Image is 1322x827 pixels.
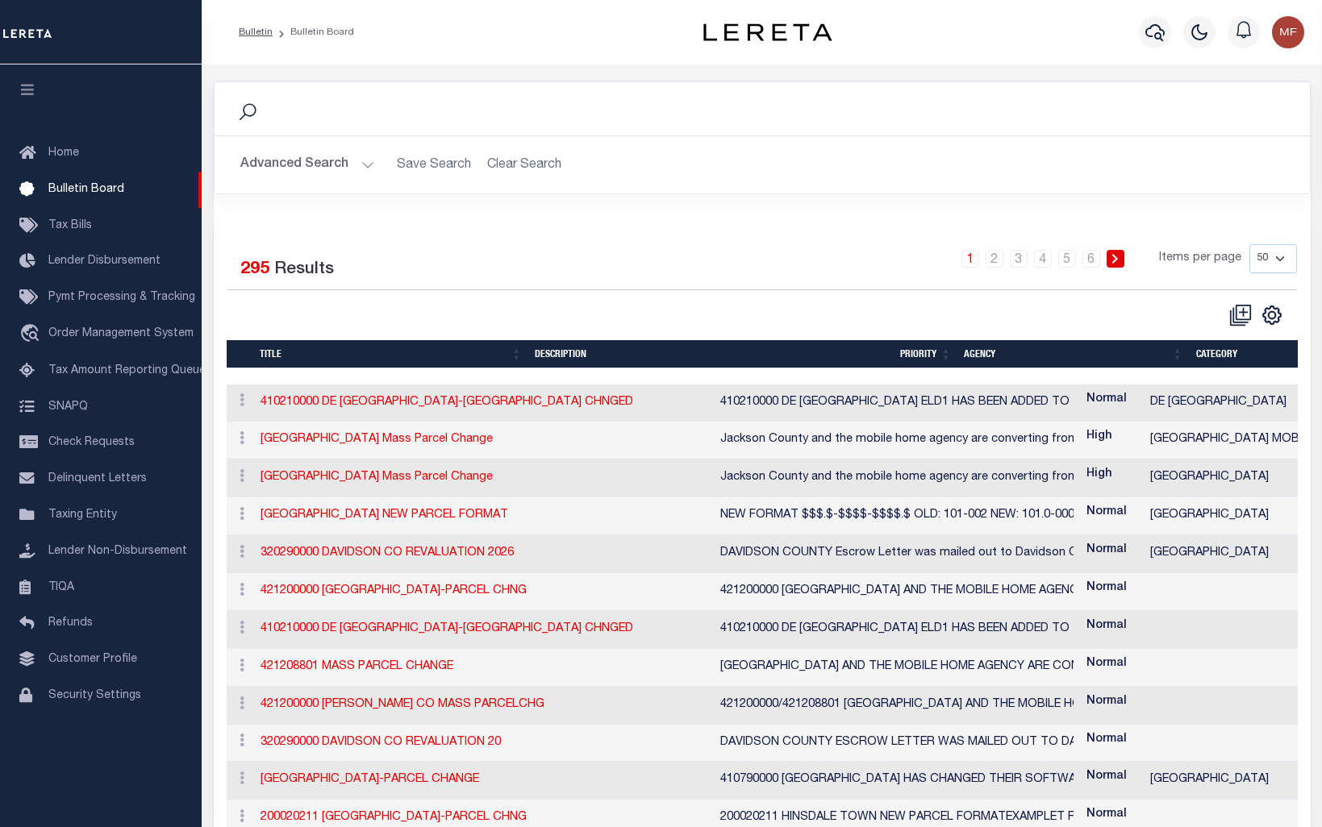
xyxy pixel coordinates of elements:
[1010,250,1028,268] a: 3
[894,340,957,368] th: Priority: activate to sort column ascending
[720,621,1074,638] div: 410210000 DE [GEOGRAPHIC_DATA] ELD1 HAS BEEN ADDED TO THE CALENDAR. PER [PERSON_NAME],FOR THIS YE...
[239,27,273,37] a: Bulletin
[720,809,1074,827] div: 200020211 HINSDALE TOWN NEW PARCEL FORMATEXAMPLET FORMATS BELOW. NEW FORMAT $$$.$-$$$$-$$$$.$ OLD...
[720,734,1074,752] div: DAVIDSON COUNTY ESCROW LETTER WAS MAILED OUT TO DAVIDSON COUNTY TAX PAYERS THAT ARE/WERE IN ESCRO...
[703,23,832,41] img: logo-dark.svg
[240,261,269,278] span: 295
[1086,806,1127,824] label: Normal
[261,547,514,559] a: 320290000 DAVIDSON CO REVALUATION 2026
[240,149,374,181] button: Advanced Search
[48,690,141,701] span: Security Settings
[261,397,633,408] a: 410210000 DE [GEOGRAPHIC_DATA]-[GEOGRAPHIC_DATA] CHNGED
[261,699,544,710] a: 421200000 [PERSON_NAME] CO MASS PARCELCHG
[1082,250,1100,268] a: 6
[986,250,1003,268] a: 2
[720,394,1074,412] div: 410210000 DE [GEOGRAPHIC_DATA] ELD1 HAS BEEN ADDED TO THE CALENDAR. PER AGENCY, FOR THIS YEAR (TH...
[48,365,206,376] span: Tax Amount Reporting Queue
[1086,580,1127,597] label: Normal
[720,431,1074,449] div: Jackson County and the mobile home agency are converting from the Quick Ref ID to the Account/Pro...
[48,401,88,412] span: SNAPQ
[1086,617,1127,635] label: Normal
[1086,504,1127,522] label: Normal
[720,659,1074,676] div: [GEOGRAPHIC_DATA] AND THE MOBILE HOME AGENCY ARE CONVERTING FROM THE QUIC K REF ID TO THE ACCOUNT...
[1086,428,1112,446] label: High
[261,623,633,634] a: 410210000 DE [GEOGRAPHIC_DATA]-[GEOGRAPHIC_DATA] CHNGED
[261,434,493,445] a: [GEOGRAPHIC_DATA] Mass Parcel Change
[1159,250,1241,268] span: Items per page
[261,509,508,521] a: [GEOGRAPHIC_DATA] NEW PARCEL FORMAT
[1272,16,1304,48] img: svg+xml;base64,PHN2ZyB4bWxucz0iaHR0cDovL3d3dy53My5vcmcvMjAwMC9zdmciIHBvaW50ZXItZXZlbnRzPSJub25lIi...
[720,583,1074,601] div: 421200000 [GEOGRAPHIC_DATA] AND THE MOBILE HOME AGENCY ARE CONVERTING FRO M THE QUICK REF ID TO T...
[261,737,501,748] a: 320290000 DAVIDSON CO REVALUATION 20
[261,472,493,483] a: [GEOGRAPHIC_DATA] Mass Parcel Change
[1058,250,1076,268] a: 5
[1086,693,1127,711] label: Normal
[253,340,528,368] th: Title: activate to sort column ascending
[48,437,135,448] span: Check Requests
[261,585,527,596] a: 421200000 [GEOGRAPHIC_DATA]-PARCEL CHNG
[48,256,161,267] span: Lender Disbursement
[48,546,187,557] span: Lender Non-Disbursement
[48,328,194,339] span: Order Management System
[48,184,124,195] span: Bulletin Board
[1086,391,1127,409] label: Normal
[720,545,1074,563] div: DAVIDSON COUNTY Escrow Letter was mailed out to Davidson County Tax Payers that are/were in Escro...
[528,340,894,368] th: description
[48,581,74,592] span: TIQA
[48,509,117,521] span: Taxing Entity
[274,257,334,283] label: Results
[1086,542,1127,559] label: Normal
[720,771,1074,789] div: 410790000 [GEOGRAPHIC_DATA] HAS CHANGED THEIR SOFTWARE AND HAVE CHANGED THEIR PARCEL FORMAT. EXAM...
[48,220,92,231] span: Tax Bills
[720,507,1074,525] div: NEW FORMAT $$$.$-$$$$-$$$$.$ OLD: 101-002 NEW: 101.0-0000-0002.0 OLD: [PHONE_NUMBER] NEW: 102.0-0...
[957,340,1189,368] th: Agency: activate to sort column ascending
[961,250,979,268] a: 1
[48,654,137,665] span: Customer Profile
[261,774,479,785] a: [GEOGRAPHIC_DATA]-PARCEL CHANGE
[720,696,1074,714] div: 421200000/421208801 [GEOGRAPHIC_DATA] AND THE MOBILE HOME AGENCY ARE CONVERTING FROM THE QUICKREF...
[1086,768,1127,786] label: Normal
[261,661,453,672] a: 421208801 MASS PARCEL CHANGE
[48,292,195,303] span: Pymt Processing & Tracking
[261,812,527,823] a: 200020211 [GEOGRAPHIC_DATA]-PARCEL CHNG
[1086,466,1112,484] label: High
[1086,731,1127,749] label: Normal
[48,148,79,159] span: Home
[720,469,1074,487] div: Jackson County and the mobile home agency are converting from the Quick Ref ID to the Account/Pro...
[1034,250,1052,268] a: 4
[19,324,45,345] i: travel_explore
[273,25,354,39] li: Bulletin Board
[48,617,93,629] span: Refunds
[1086,655,1127,673] label: Normal
[48,473,147,484] span: Delinquent Letters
